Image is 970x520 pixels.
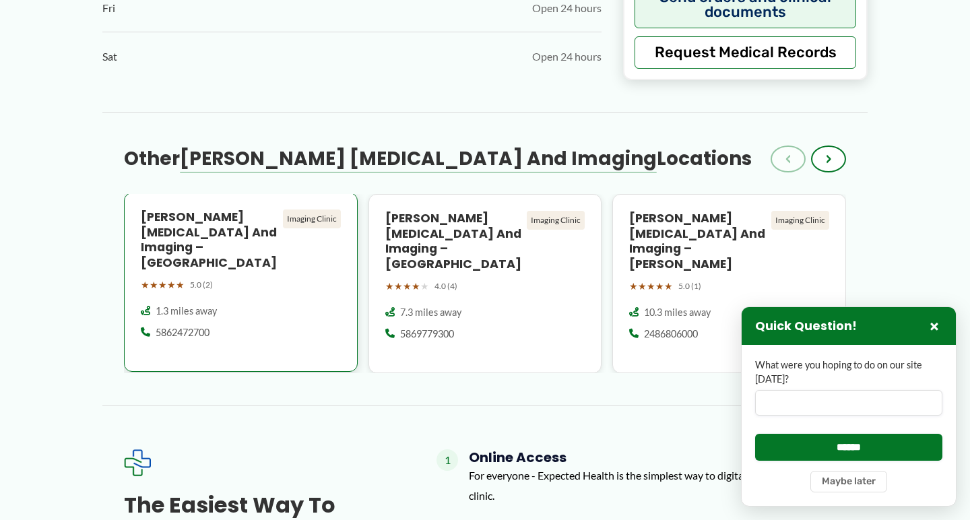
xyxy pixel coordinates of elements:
[826,151,831,167] span: ›
[644,327,698,341] span: 2486806000
[647,278,655,295] span: ★
[124,147,752,171] h3: Other Locations
[771,211,829,230] div: Imaging Clinic
[655,278,664,295] span: ★
[156,304,217,318] span: 1.3 miles away
[926,318,942,334] button: Close
[469,465,846,505] p: For everyone - Expected Health is the simplest way to digitally connect with a clinic.
[167,276,176,294] span: ★
[124,194,358,374] a: [PERSON_NAME] [MEDICAL_DATA] and Imaging – [GEOGRAPHIC_DATA] Imaging Clinic ★★★★★ 5.0 (2) 1.3 mil...
[158,276,167,294] span: ★
[141,276,150,294] span: ★
[124,449,151,476] img: Expected Healthcare Logo
[629,211,766,272] h4: [PERSON_NAME] [MEDICAL_DATA] and Imaging – [PERSON_NAME]
[810,471,887,492] button: Maybe later
[664,278,673,295] span: ★
[755,358,942,386] label: What were you hoping to do on our site [DATE]?
[755,319,857,334] h3: Quick Question!
[527,211,585,230] div: Imaging Clinic
[412,278,420,295] span: ★
[141,209,278,271] h4: [PERSON_NAME] [MEDICAL_DATA] and Imaging – [GEOGRAPHIC_DATA]
[437,449,458,471] span: 1
[785,151,791,167] span: ‹
[629,278,638,295] span: ★
[400,327,454,341] span: 5869779300
[678,279,701,294] span: 5.0 (1)
[638,278,647,295] span: ★
[102,46,117,67] span: Sat
[420,278,429,295] span: ★
[156,326,209,339] span: 5862472700
[180,145,657,172] span: [PERSON_NAME] [MEDICAL_DATA] and Imaging
[644,306,711,319] span: 10.3 miles away
[403,278,412,295] span: ★
[394,278,403,295] span: ★
[283,209,341,228] div: Imaging Clinic
[385,211,522,272] h4: [PERSON_NAME] [MEDICAL_DATA] and Imaging – [GEOGRAPHIC_DATA]
[532,46,602,67] span: Open 24 hours
[400,306,461,319] span: 7.3 miles away
[190,278,213,292] span: 5.0 (2)
[811,145,846,172] button: ›
[635,36,856,69] button: Request Medical Records
[150,276,158,294] span: ★
[176,276,185,294] span: ★
[368,194,602,374] a: [PERSON_NAME] [MEDICAL_DATA] and Imaging – [GEOGRAPHIC_DATA] Imaging Clinic ★★★★★ 4.0 (4) 7.3 mil...
[469,449,846,465] h4: Online Access
[385,278,394,295] span: ★
[771,145,806,172] button: ‹
[434,279,457,294] span: 4.0 (4)
[612,194,846,374] a: [PERSON_NAME] [MEDICAL_DATA] and Imaging – [PERSON_NAME] Imaging Clinic ★★★★★ 5.0 (1) 10.3 miles ...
